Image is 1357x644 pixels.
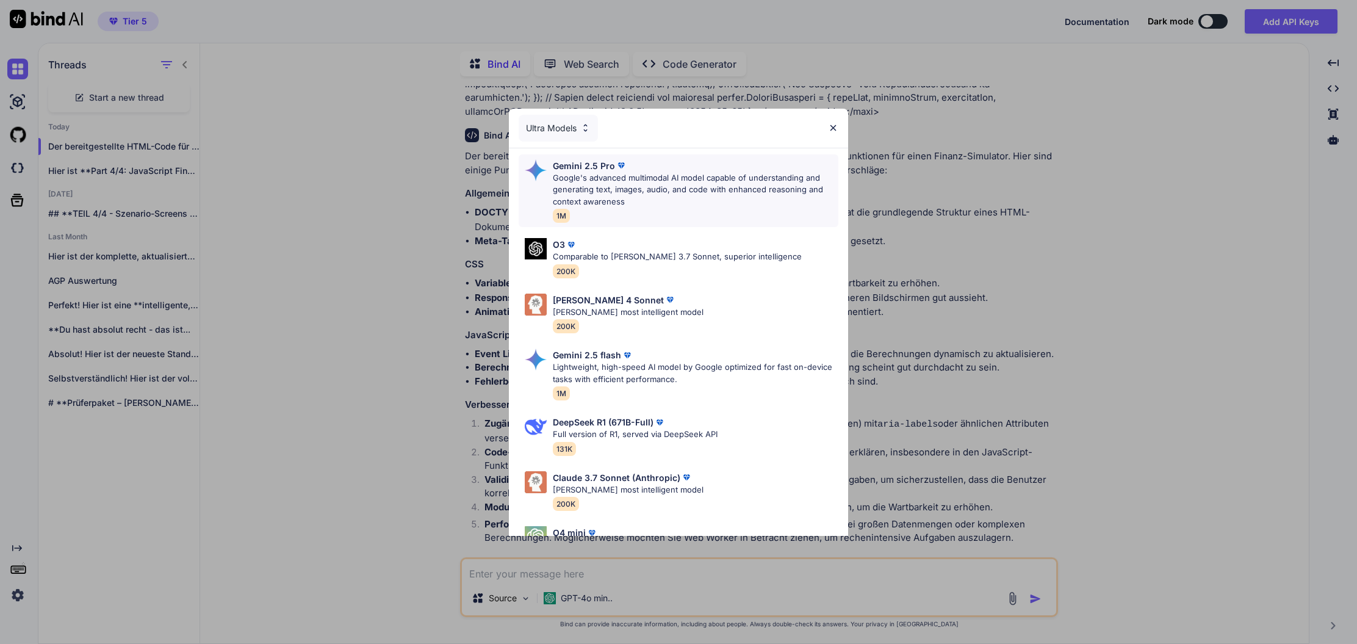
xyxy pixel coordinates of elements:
[553,238,565,251] p: O3
[553,306,704,319] p: [PERSON_NAME] most intelligent model
[553,361,838,385] p: Lightweight, high-speed AI model by Google optimized for fast on-device tasks with efficient perf...
[525,238,547,259] img: Pick Models
[525,159,547,181] img: Pick Models
[553,264,579,278] span: 200K
[525,349,547,371] img: Pick Models
[653,416,666,429] img: premium
[553,251,802,263] p: Comparable to [PERSON_NAME] 3.7 Sonnet, superior intelligence
[553,172,838,208] p: Google's advanced multimodal AI model capable of understanding and generating text, images, audio...
[615,159,627,172] img: premium
[621,349,633,361] img: premium
[553,416,653,429] p: DeepSeek R1 (671B-Full)
[553,429,718,441] p: Full version of R1, served via DeepSeek API
[586,527,598,539] img: premium
[525,294,547,316] img: Pick Models
[553,319,579,333] span: 200K
[664,294,676,306] img: premium
[525,471,547,493] img: Pick Models
[553,526,586,539] p: O4 mini
[828,123,838,133] img: close
[553,471,680,484] p: Claude 3.7 Sonnet (Anthropic)
[553,386,570,400] span: 1M
[580,123,591,133] img: Pick Models
[680,471,693,483] img: premium
[553,497,579,511] span: 200K
[553,349,621,361] p: Gemini 2.5 flash
[519,115,598,142] div: Ultra Models
[553,442,576,456] span: 131K
[525,526,547,548] img: Pick Models
[553,294,664,306] p: [PERSON_NAME] 4 Sonnet
[565,239,577,251] img: premium
[525,416,547,438] img: Pick Models
[553,209,570,223] span: 1M
[553,484,704,496] p: [PERSON_NAME] most intelligent model
[553,159,615,172] p: Gemini 2.5 Pro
